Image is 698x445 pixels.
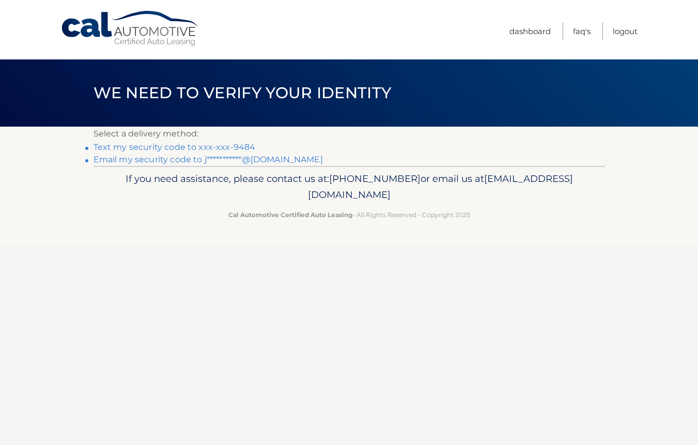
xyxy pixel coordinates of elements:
[613,23,638,40] a: Logout
[94,127,605,141] p: Select a delivery method:
[573,23,591,40] a: FAQ's
[94,83,392,102] span: We need to verify your identity
[100,209,598,220] p: - All Rights Reserved - Copyright 2025
[329,173,421,185] span: [PHONE_NUMBER]
[100,171,598,204] p: If you need assistance, please contact us at: or email us at
[60,10,200,47] a: Cal Automotive
[228,211,352,219] strong: Cal Automotive Certified Auto Leasing
[509,23,551,40] a: Dashboard
[94,142,256,152] a: Text my security code to xxx-xxx-9484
